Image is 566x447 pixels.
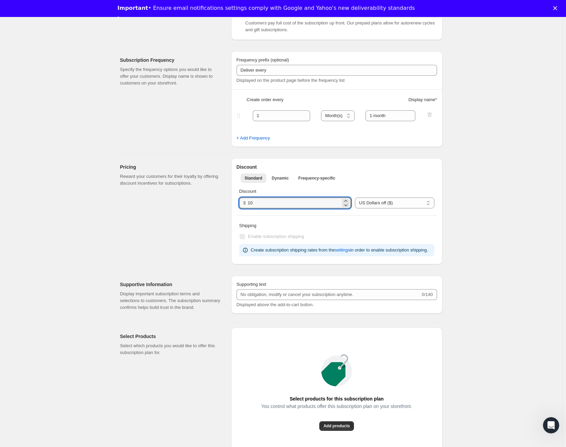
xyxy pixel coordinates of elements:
[251,247,428,253] span: Create subscription shipping rates from the in order to enable subscription shipping.
[237,135,270,142] span: + Add Frequency
[237,282,266,287] span: Supporting text
[232,133,274,144] button: + Add Frequency
[237,302,314,307] span: Displayed above the add-to-cart button.
[237,289,420,300] input: No obligation, modify or cancel your subscription anytime.
[120,173,220,187] p: Reward your customers for their loyalty by offering discount incentives for subscriptions.
[237,164,437,170] h2: Discount
[237,65,437,76] input: Deliver every
[247,96,283,103] span: Create order every
[120,57,220,63] h2: Subscription Frequency
[120,281,220,288] h2: Supportive Information
[409,96,437,103] span: Display name *
[120,291,220,311] p: Display important subscription terms and selections to customers. The subscription summary confir...
[331,245,354,256] button: settings
[298,175,335,181] span: Frequency-specific
[335,247,350,254] span: settings
[245,175,262,181] span: Standard
[120,164,220,170] h2: Pricing
[237,57,289,62] span: Frequency prefix (optional)
[261,402,412,411] span: You control what products offer this subscription plan on your storefront.
[553,6,560,10] div: Close
[237,78,345,83] span: Displayed on the product page before the frequency list
[117,16,152,23] a: Learn more
[243,200,246,205] span: $
[120,333,220,340] h2: Select Products
[543,417,559,433] iframe: Intercom live chat
[290,394,384,404] span: Select products for this subscription plan
[323,423,350,429] span: Add products
[245,20,435,32] span: Customers pay full cost of the subscription up front. Our prepaid plans allow for autorenew cycle...
[319,421,354,431] button: Add products
[239,188,434,195] p: Discount
[248,234,304,239] span: Enable subscription shipping
[120,342,220,356] p: Select which products you would like to offer this subscription plan for.
[120,66,220,87] p: Specify the frequency options you would like to offer your customers. Display name is shown to cu...
[365,110,415,121] input: 1 month
[117,5,148,11] b: Important
[248,198,341,208] input: 10
[272,175,289,181] span: Dynamic
[239,222,434,229] p: Shipping
[117,5,415,12] div: • Ensure email notifications settings comply with Google and Yahoo's new deliverability standards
